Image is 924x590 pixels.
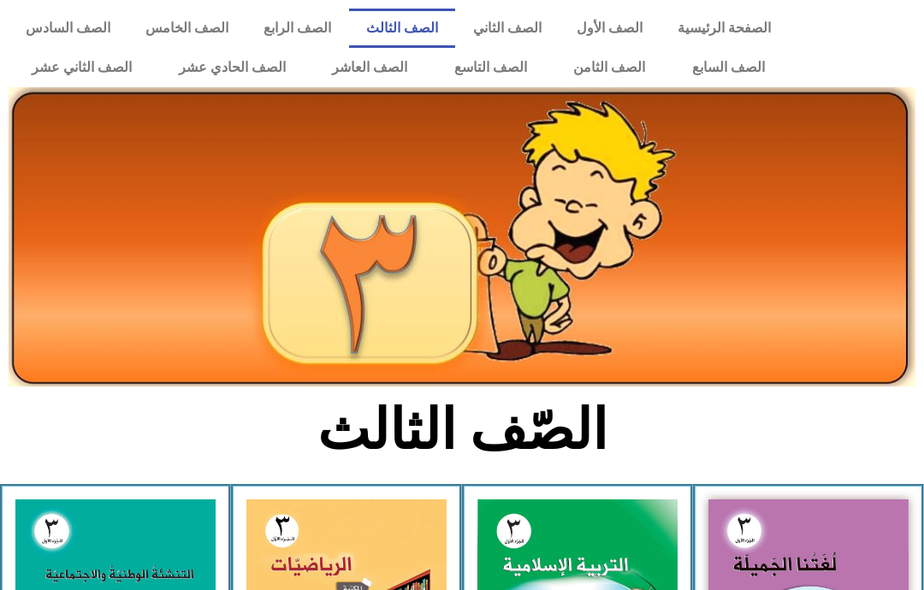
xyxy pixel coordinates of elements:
a: الصف الثالث [349,9,456,48]
a: الصف الحادي عشر [155,48,309,87]
a: الصف الثاني عشر [9,48,156,87]
a: الصف العاشر [309,48,431,87]
a: الصف الثامن [550,48,669,87]
a: الصف السابع [668,48,788,87]
a: الصف السادس [9,9,128,48]
a: الصفحة الرئيسية [660,9,788,48]
a: الصف الثاني [455,9,559,48]
h2: الصّف الثالث [180,397,745,463]
a: الصف التاسع [430,48,550,87]
a: الصف الخامس [128,9,246,48]
a: الصف الأول [559,9,660,48]
a: الصف الرابع [246,9,349,48]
